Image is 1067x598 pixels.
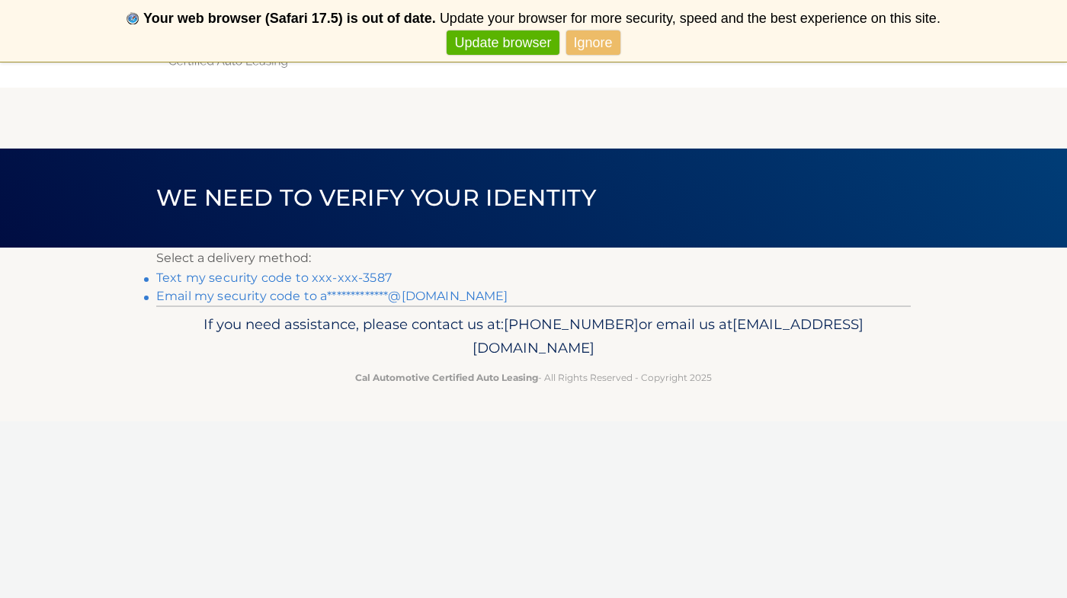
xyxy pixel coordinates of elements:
[447,30,559,56] a: Update browser
[355,372,538,383] strong: Cal Automotive Certified Auto Leasing
[156,270,392,285] a: Text my security code to xxx-xxx-3587
[156,184,596,212] span: We need to verify your identity
[166,369,901,385] p: - All Rights Reserved - Copyright 2025
[143,11,436,26] b: Your web browser (Safari 17.5) is out of date.
[156,248,911,269] p: Select a delivery method:
[566,30,620,56] a: Ignore
[166,312,901,361] p: If you need assistance, please contact us at: or email us at
[504,315,639,333] span: [PHONE_NUMBER]
[440,11,940,26] span: Update your browser for more security, speed and the best experience on this site.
